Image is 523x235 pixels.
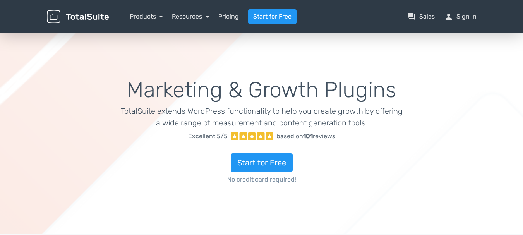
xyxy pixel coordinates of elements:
[248,9,297,24] a: Start for Free
[407,12,435,21] a: question_answerSales
[47,10,109,24] img: TotalSuite for WordPress
[120,129,403,144] a: Excellent 5/5 based on101reviews
[444,12,453,21] span: person
[276,132,335,141] div: based on reviews
[172,13,209,20] a: Resources
[407,12,416,21] span: question_answer
[120,175,403,184] span: No credit card required!
[303,132,313,140] strong: 101
[120,105,403,129] p: TotalSuite extends WordPress functionality to help you create growth by offering a wide range of ...
[188,132,228,141] span: Excellent 5/5
[218,12,239,21] a: Pricing
[444,12,477,21] a: personSign in
[120,78,403,102] h1: Marketing & Growth Plugins
[231,153,293,172] a: Start for Free
[130,13,163,20] a: Products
